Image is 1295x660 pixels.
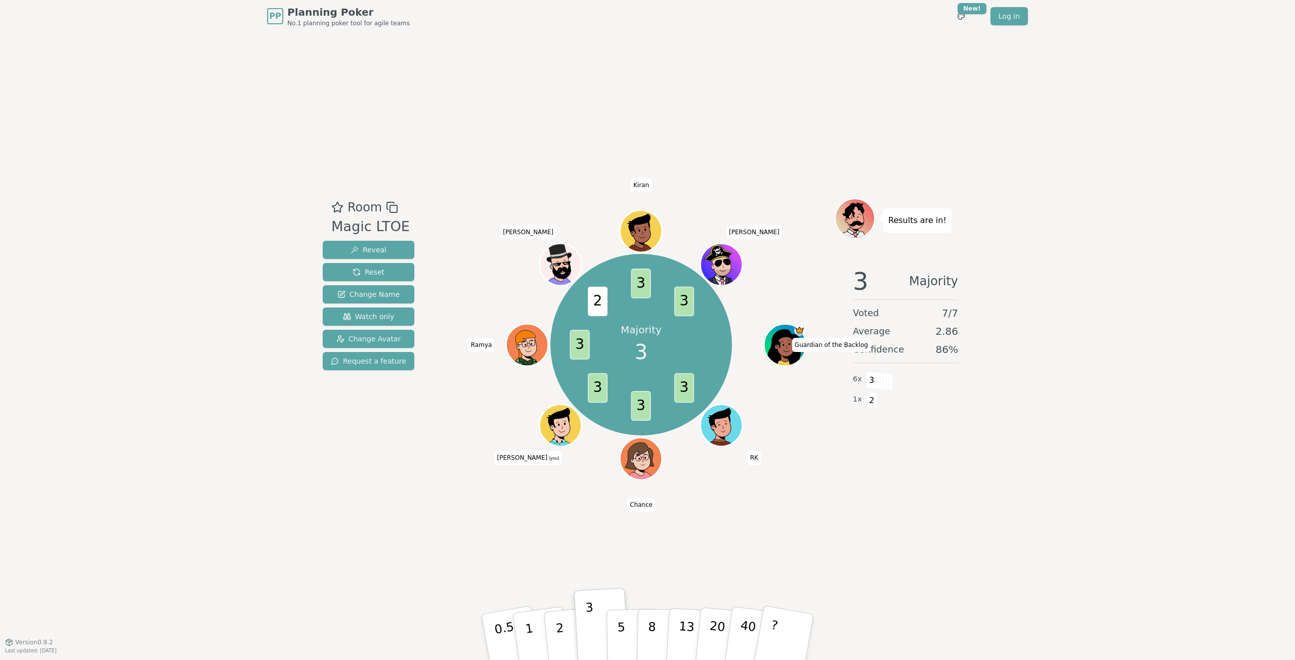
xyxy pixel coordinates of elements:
span: 3 [635,337,647,367]
span: Click to change your name [500,225,556,239]
span: Reset [353,267,384,277]
span: Room [348,198,382,216]
span: 2 [588,287,608,317]
span: Change Avatar [336,334,401,344]
span: Guardian of the Backlog is the host [795,325,805,336]
button: Reveal [323,241,414,259]
span: Majority [909,269,958,293]
span: Confidence [853,342,904,357]
span: Click to change your name [792,338,871,352]
span: PP [269,10,281,22]
span: Request a feature [331,356,406,366]
span: No.1 planning poker tool for agile teams [287,19,410,27]
span: 3 [866,372,878,389]
span: 2.86 [935,324,958,338]
span: 2 [866,392,878,409]
span: Voted [853,306,879,320]
span: 3 [631,391,651,421]
span: Watch only [343,312,395,322]
span: Click to change your name [748,451,761,465]
span: Last updated: [DATE] [5,648,57,653]
span: 3 [674,373,694,403]
p: Majority [621,323,662,337]
span: Average [853,324,890,338]
span: 86 % [936,342,958,357]
button: Watch only [323,307,414,326]
span: 3 [853,269,869,293]
button: Change Avatar [323,330,414,348]
span: Version 0.9.2 [15,638,53,646]
a: PPPlanning PokerNo.1 planning poker tool for agile teams [267,5,410,27]
a: Log in [990,7,1028,25]
span: Click to change your name [495,451,562,465]
span: Change Name [337,289,400,299]
span: 1 x [853,394,862,405]
button: New! [952,7,970,25]
button: Version0.9.2 [5,638,53,646]
span: Click to change your name [631,178,652,192]
div: Magic LTOE [331,216,410,237]
span: 3 [570,330,590,360]
span: 6 x [853,374,862,385]
span: 3 [674,287,694,317]
span: 3 [631,269,651,299]
span: Planning Poker [287,5,410,19]
span: 3 [588,373,608,403]
span: Click to change your name [468,338,495,352]
p: Results are in! [888,213,946,228]
span: (you) [547,456,559,461]
button: Click to change your avatar [541,406,580,445]
p: 3 [585,600,596,655]
span: Reveal [351,245,386,255]
button: Add as favourite [331,198,343,216]
button: Change Name [323,285,414,303]
span: Click to change your name [726,225,782,239]
button: Reset [323,263,414,281]
span: Click to change your name [627,498,655,512]
div: New! [958,3,986,14]
button: Request a feature [323,352,414,370]
span: 7 / 7 [942,306,958,320]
